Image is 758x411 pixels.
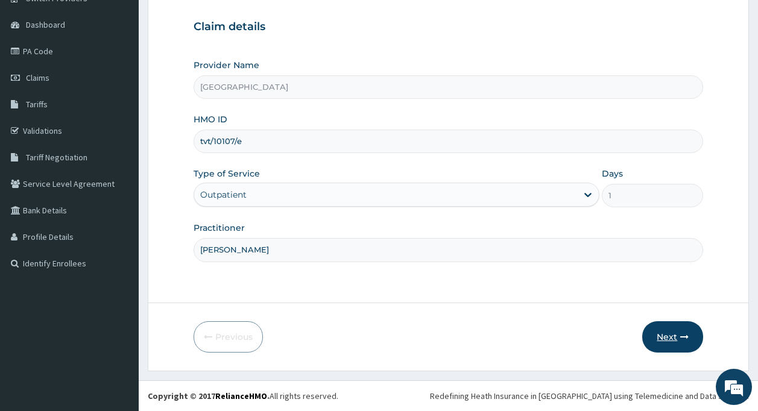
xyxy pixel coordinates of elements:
span: We're online! [70,127,166,248]
div: Minimize live chat window [198,6,227,35]
label: Practitioner [194,222,245,234]
input: Enter Name [194,238,704,262]
label: HMO ID [194,113,227,125]
span: Tariff Negotiation [26,152,87,163]
label: Days [602,168,623,180]
footer: All rights reserved. [139,380,758,411]
div: Outpatient [200,189,247,201]
span: Dashboard [26,19,65,30]
input: Enter HMO ID [194,130,704,153]
span: Claims [26,72,49,83]
img: d_794563401_company_1708531726252_794563401 [22,60,49,90]
div: Chat with us now [63,67,203,83]
div: Redefining Heath Insurance in [GEOGRAPHIC_DATA] using Telemedicine and Data Science! [430,390,749,402]
span: Tariffs [26,99,48,110]
textarea: Type your message and hit 'Enter' [6,279,230,321]
button: Next [642,321,703,353]
a: RelianceHMO [215,391,267,401]
h3: Claim details [194,20,704,34]
label: Provider Name [194,59,259,71]
strong: Copyright © 2017 . [148,391,270,401]
button: Previous [194,321,263,353]
label: Type of Service [194,168,260,180]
